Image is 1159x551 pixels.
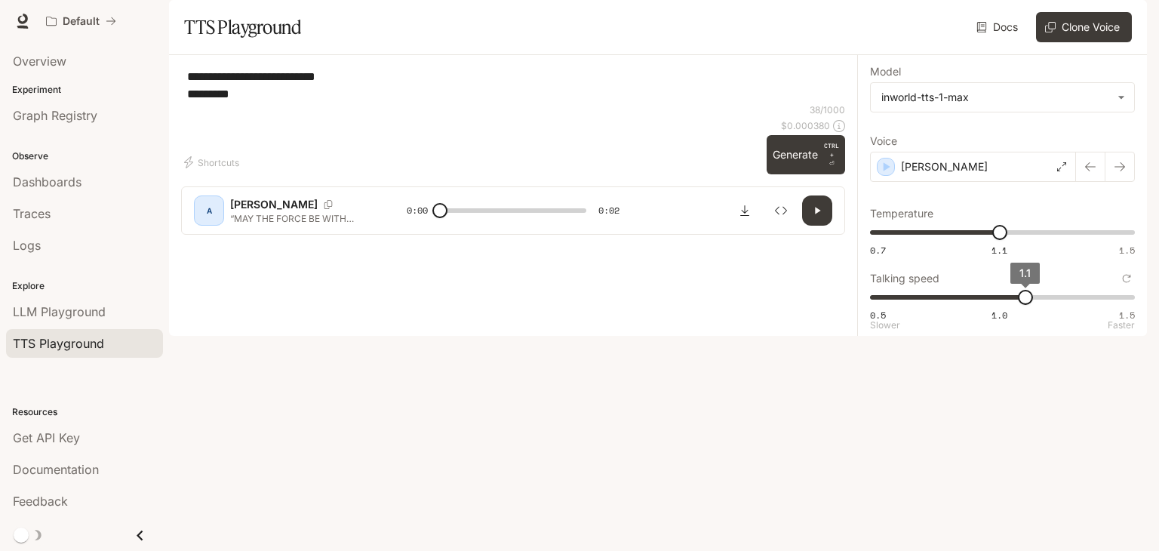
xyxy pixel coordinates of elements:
button: Inspect [766,195,796,226]
span: 0.7 [870,244,886,257]
p: Default [63,15,100,28]
button: GenerateCTRL +⏎ [767,135,845,174]
p: Slower [870,321,900,330]
button: Shortcuts [181,150,245,174]
p: CTRL + [824,141,839,159]
div: A [197,199,221,223]
a: Docs [973,12,1024,42]
h1: TTS Playground [184,12,301,42]
p: Voice [870,136,897,146]
button: Download audio [730,195,760,226]
p: 38 / 1000 [810,103,845,116]
span: 1.1 [1019,266,1031,279]
p: Faster [1108,321,1135,330]
p: [PERSON_NAME] [230,197,318,212]
button: Reset to default [1118,270,1135,287]
span: 0:02 [598,203,619,218]
p: [PERSON_NAME] [901,159,988,174]
span: 1.1 [991,244,1007,257]
div: inworld-tts-1-max [871,83,1134,112]
span: 1.5 [1119,244,1135,257]
span: 0.5 [870,309,886,322]
button: Copy Voice ID [318,200,339,209]
p: Temperature [870,208,933,219]
span: 0:00 [407,203,428,218]
p: “MAY THE FORCE BE WITH YOU.” STAR WARS [230,212,370,225]
button: Clone Voice [1036,12,1132,42]
p: $ 0.000380 [781,119,830,132]
p: Talking speed [870,273,939,284]
span: 1.5 [1119,309,1135,322]
span: 1.0 [991,309,1007,322]
p: ⏎ [824,141,839,168]
div: inworld-tts-1-max [881,90,1110,105]
button: All workspaces [39,6,123,36]
p: Model [870,66,901,77]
